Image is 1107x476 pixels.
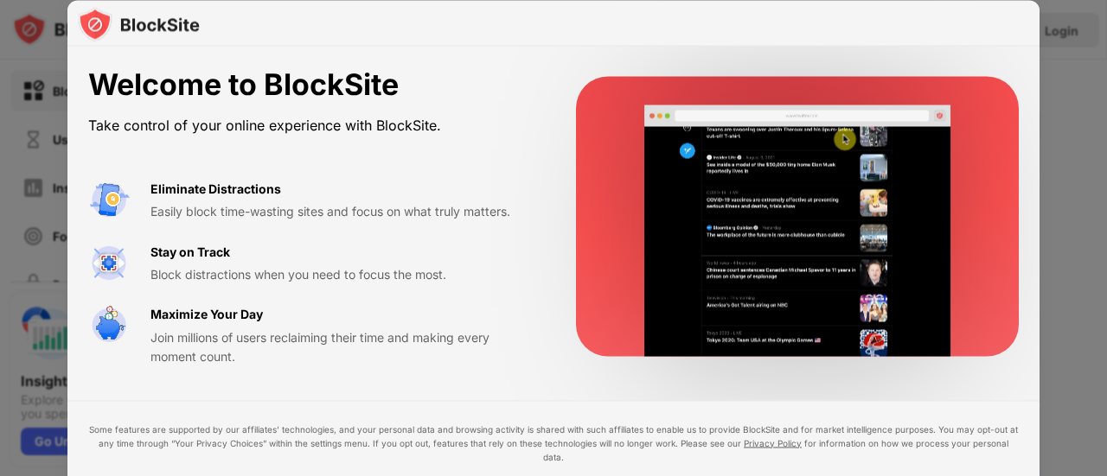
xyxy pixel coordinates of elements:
[150,242,230,261] div: Stay on Track
[88,179,130,220] img: value-avoid-distractions.svg
[150,202,534,221] div: Easily block time-wasting sites and focus on what truly matters.
[150,264,534,283] div: Block distractions when you need to focus the most.
[88,422,1019,463] div: Some features are supported by our affiliates’ technologies, and your personal data and browsing ...
[744,437,802,447] a: Privacy Policy
[88,67,534,103] div: Welcome to BlockSite
[88,112,534,137] div: Take control of your online experience with BlockSite.
[150,179,281,198] div: Eliminate Distractions
[150,305,263,324] div: Maximize Your Day
[150,327,534,366] div: Join millions of users reclaiming their time and making every moment count.
[88,305,130,346] img: value-safe-time.svg
[78,7,200,41] img: logo-blocksite.svg
[88,242,130,283] img: value-focus.svg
